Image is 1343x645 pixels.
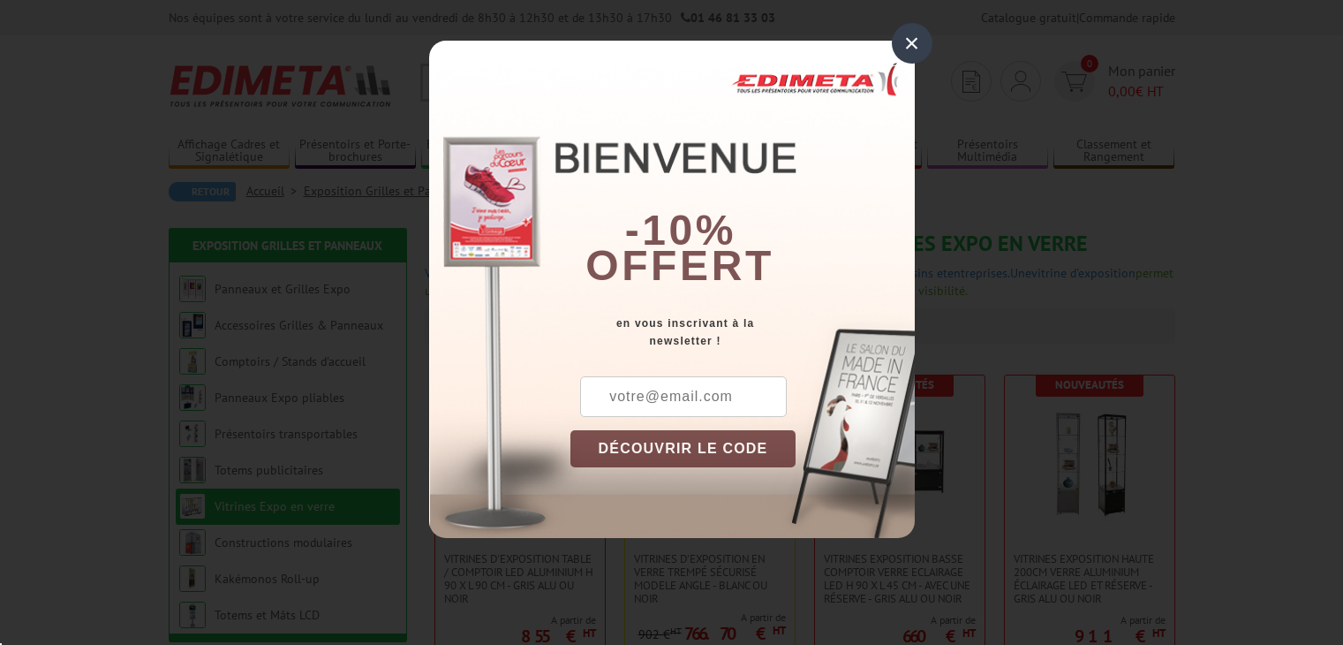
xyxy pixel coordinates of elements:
input: votre@email.com [580,376,787,417]
div: en vous inscrivant à la newsletter ! [570,315,915,350]
button: DÉCOUVRIR LE CODE [570,430,796,467]
b: -10% [625,207,736,254]
font: offert [585,242,774,289]
div: × [892,23,932,64]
